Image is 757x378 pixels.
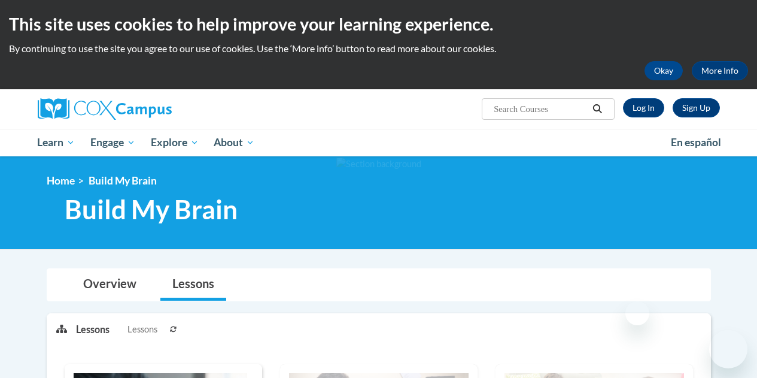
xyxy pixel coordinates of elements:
a: About [206,129,262,156]
a: Lessons [160,269,226,301]
div: Main menu [29,129,729,156]
span: Engage [90,135,135,150]
iframe: Button to launch messaging window [709,330,747,368]
a: Register [673,98,720,117]
span: Explore [151,135,199,150]
a: Home [47,174,75,187]
a: Log In [623,98,664,117]
span: En español [671,136,721,149]
span: Build My Brain [65,193,238,225]
h2: This site uses cookies to help improve your learning experience. [9,12,748,36]
span: About [214,135,254,150]
p: Lessons [76,323,110,336]
button: Okay [644,61,683,80]
button: Search [588,102,606,116]
span: Lessons [127,323,157,336]
input: Search Courses [492,102,588,116]
span: Learn [37,135,75,150]
a: Cox Campus [38,98,253,120]
a: Learn [30,129,83,156]
iframe: Close message [625,301,649,325]
span: Build My Brain [89,174,157,187]
a: Overview [71,269,148,301]
a: Explore [143,129,206,156]
a: En español [663,130,729,155]
a: More Info [692,61,748,80]
a: Engage [83,129,143,156]
img: Section background [336,158,421,171]
img: Cox Campus [38,98,172,120]
p: By continuing to use the site you agree to our use of cookies. Use the ‘More info’ button to read... [9,42,748,55]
